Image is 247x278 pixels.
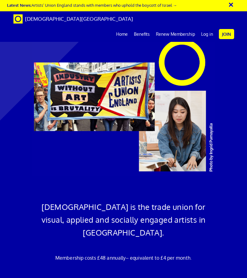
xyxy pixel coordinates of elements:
a: Home [113,27,131,42]
h1: [DEMOGRAPHIC_DATA] is the trade union for visual, applied and socially engaged artists in [GEOGRA... [33,200,215,239]
a: Join [219,29,234,39]
strong: Latest News: [7,2,31,8]
a: Latest News:Artists’ Union England stands with members who uphold the boycott of Israel → [7,2,177,8]
a: Renew Membership [153,27,198,42]
a: Log in [198,27,216,42]
a: Benefits [131,27,153,42]
span: [DEMOGRAPHIC_DATA][GEOGRAPHIC_DATA] [25,16,133,22]
a: Brand [DEMOGRAPHIC_DATA][GEOGRAPHIC_DATA] [9,11,138,27]
p: Membership costs £48 annually – equivalent to £4 per month. [33,254,215,262]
